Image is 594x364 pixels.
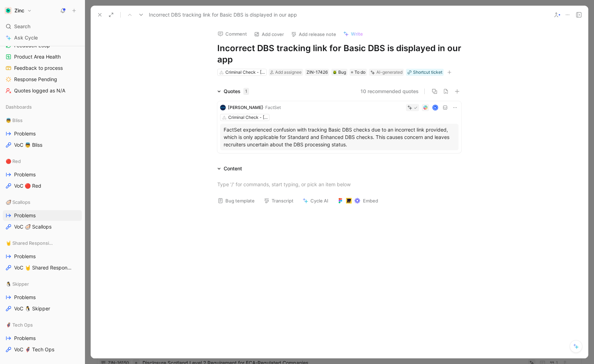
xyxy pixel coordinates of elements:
[288,29,339,39] button: Add release note
[3,21,82,32] div: Search
[6,239,54,247] span: 🤘 Shared Responsibility
[3,303,82,314] a: VoC 🐧 Skipper
[251,29,287,39] button: Add cover
[3,197,82,207] div: 🦪 Scallops
[228,105,263,110] span: [PERSON_NAME]
[3,344,82,355] a: VoC 🦸 Tech Ops
[6,103,32,110] span: Dashboards
[350,69,367,76] div: To do
[14,171,36,178] span: Problems
[224,126,455,148] p: FactSet experienced confusion with tracking Basic DBS checks due to an incorrect link provided, w...
[214,29,250,39] button: Comment
[360,87,419,96] button: 10 recommended quotes
[14,346,54,353] span: VoC 🦸 Tech Ops
[14,305,50,312] span: VoC 🐧 Skipper
[3,140,82,150] a: VoC 👼 Bliss
[376,69,402,76] div: AI-generated
[3,251,82,262] a: Problems
[6,158,21,165] span: 🔴 Red
[275,69,302,75] span: Add assignee
[3,210,82,221] a: Problems
[14,7,24,14] h1: Zinc
[3,156,82,191] div: 🔴 RedProblemsVoC 🔴 Red
[3,238,82,248] div: 🤘 Shared Responsibility
[3,262,82,273] a: VoC 🤘 Shared Responsibility
[354,69,365,76] span: To do
[225,69,265,76] div: Criminal Check - [GEOGRAPHIC_DATA] & Wales (DBS)
[220,105,226,110] img: logo
[433,105,438,110] div: N
[3,85,82,96] a: Quotes logged as N/A
[6,321,33,328] span: 🦸 Tech Ops
[14,253,36,260] span: Problems
[333,70,337,74] img: 🪲
[224,87,249,96] div: Quotes
[214,196,258,206] button: Bug template
[14,212,36,219] span: Problems
[331,69,347,76] div: 🪲Bug
[149,11,297,19] span: Incorrect DBS tracking link for Basic DBS is displayed in our app
[3,63,82,73] a: Feedback to process
[3,115,82,126] div: 👼 Bliss
[334,196,381,206] button: Embed
[6,117,23,124] span: 👼 Bliss
[3,6,34,16] button: ZincZinc
[224,164,242,173] div: Content
[14,34,38,42] span: Ask Cycle
[14,65,63,72] span: Feedback to process
[243,88,249,95] div: 1
[3,156,82,166] div: 🔴 Red
[3,102,82,112] div: Dashboards
[3,238,82,273] div: 🤘 Shared ResponsibilityProblemsVoC 🤘 Shared Responsibility
[3,222,82,232] a: VoC 🦪 Scallops
[299,196,332,206] button: Cycle AI
[3,102,82,114] div: Dashboards
[14,294,36,301] span: Problems
[14,141,42,148] span: VoC 👼 Bliss
[263,105,281,110] span: · FactSet
[14,264,73,271] span: VoC 🤘 Shared Responsibility
[340,29,366,39] button: Write
[3,333,82,344] a: Problems
[14,22,30,31] span: Search
[3,169,82,180] a: Problems
[14,87,65,94] span: Quotes logged as N/A
[3,32,82,43] a: Ask Cycle
[307,69,328,76] div: ZIN-17426
[14,76,57,83] span: Response Pending
[3,181,82,191] a: VoC 🔴 Red
[3,115,82,150] div: 👼 BlissProblemsVoC 👼 Bliss
[261,196,297,206] button: Transcript
[3,279,82,289] div: 🐧 Skipper
[14,335,36,342] span: Problems
[14,53,61,60] span: Product Area Health
[3,74,82,85] a: Response Pending
[3,197,82,232] div: 🦪 ScallopsProblemsVoC 🦪 Scallops
[214,164,245,173] div: Content
[214,87,252,96] div: Quotes1
[3,27,82,96] div: Main sectionFeedback LoopProduct Area HealthFeedback to processResponse PendingQuotes logged as N/A
[6,199,30,206] span: 🦪 Scallops
[14,130,36,137] span: Problems
[413,69,442,76] div: Shortcut ticket
[6,280,29,287] span: 🐧 Skipper
[3,320,82,355] div: 🦸 Tech OpsProblemsVoC 🦸 Tech Ops
[3,292,82,303] a: Problems
[217,43,461,65] h1: Incorrect DBS tracking link for Basic DBS is displayed in our app
[228,114,268,121] div: Criminal Check - [GEOGRAPHIC_DATA] & Wales (DBS)
[333,69,346,76] div: Bug
[14,182,41,189] span: VoC 🔴 Red
[14,223,51,230] span: VoC 🦪 Scallops
[3,320,82,330] div: 🦸 Tech Ops
[5,7,12,14] img: Zinc
[351,31,363,37] span: Write
[3,128,82,139] a: Problems
[3,279,82,314] div: 🐧 SkipperProblemsVoC 🐧 Skipper
[3,51,82,62] a: Product Area Health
